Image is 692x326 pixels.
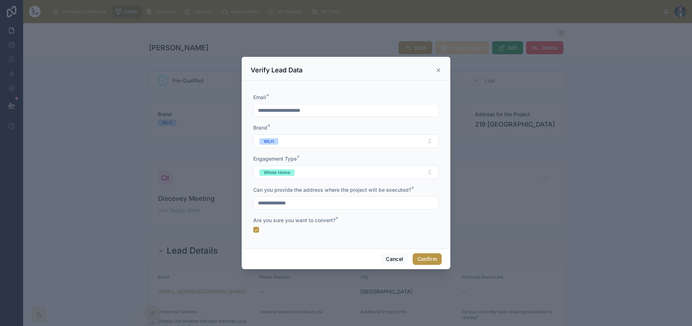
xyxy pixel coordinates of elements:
[253,156,297,162] span: Engagement Type
[381,253,408,265] button: Cancel
[264,169,290,176] div: Whole Home
[253,187,411,193] span: Can you provide the address where the project will be executed?
[413,253,442,265] button: Confirm
[253,124,267,131] span: Brand
[253,94,266,100] span: Email
[253,217,335,223] span: Are you sure you want to convert?
[253,165,439,179] button: Select Button
[264,138,274,145] div: WLH
[253,134,439,148] button: Select Button
[251,66,303,75] h3: Verify Lead Data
